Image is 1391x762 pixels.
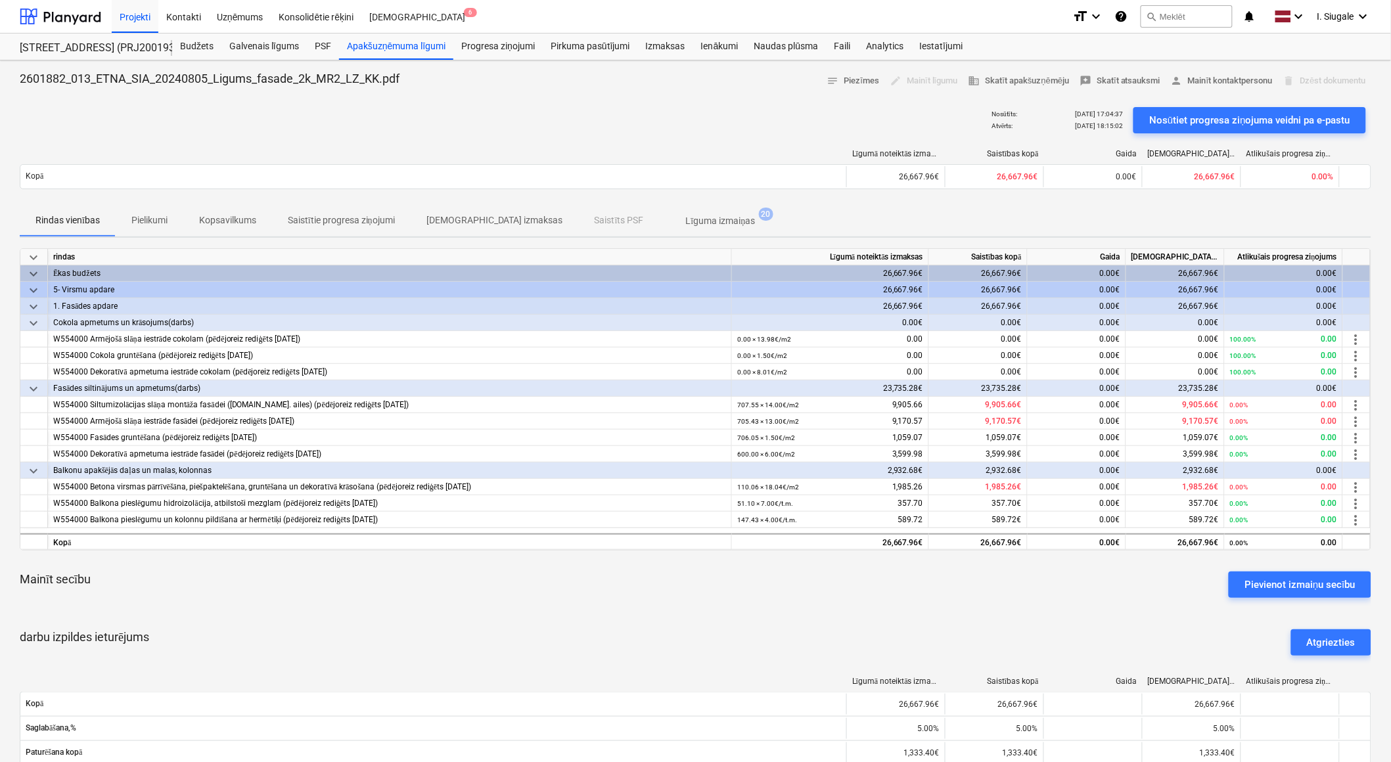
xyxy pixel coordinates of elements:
[737,397,923,413] div: 9,905.66
[822,71,885,91] button: Piezīmes
[1348,332,1364,347] span: more_vert
[992,110,1017,118] p: Nosūtīts :
[1028,380,1126,397] div: 0.00€
[1100,367,1120,376] span: 0.00€
[1001,351,1022,360] span: 0.00€
[48,249,732,265] div: rindas
[737,483,799,491] small: 110.06 × 18.04€ / m2
[1325,699,1391,762] div: Chat Widget
[693,34,746,60] a: Ienākumi
[737,347,923,364] div: 0.00
[1126,462,1225,479] div: 2,932.68€
[53,495,726,512] div: W554000 Balkona pieslēgumu hidroizolācija, atbilstoši mezglam (pēdējoreiz rediģēts [DATE])
[992,515,1022,524] span: 589.72€
[858,34,911,60] div: Analytics
[53,430,726,446] div: W554000 Fasādes gruntēšana (pēdējoreiz rediģēts [DATE])
[1126,380,1225,397] div: 23,735.28€
[1126,298,1225,315] div: 26,667.96€
[732,533,929,550] div: 26,667.96€
[20,571,91,587] p: Mainīt secību
[929,462,1028,479] div: 2,932.68€
[1230,500,1248,507] small: 0.00%
[963,71,1075,91] button: Skatīt apakšuzņēmēju
[1075,110,1123,118] p: [DATE] 17:04:37
[1225,315,1343,331] div: 0.00€
[1230,336,1256,343] small: 100.00%
[986,416,1022,426] span: 9,170.57€
[339,34,453,60] a: Apakšuzņēmuma līgumi
[1028,249,1126,265] div: Gaida
[1230,413,1337,430] div: 0.00
[997,172,1038,181] span: 26,667.96€
[53,315,726,331] div: Cokola apmetums un krāsojums(darbs)
[1198,334,1219,344] span: 0.00€
[1147,11,1157,22] span: search
[1114,9,1128,24] i: Zināšanu pamats
[1225,462,1343,479] div: 0.00€
[1225,265,1343,282] div: 0.00€
[1148,149,1236,158] div: [DEMOGRAPHIC_DATA] izmaksas
[1171,74,1273,89] span: Mainīt kontaktpersonu
[737,413,923,430] div: 9,170.57
[453,34,543,60] a: Progresa ziņojumi
[1230,512,1337,528] div: 0.00
[929,249,1028,265] div: Saistības kopā
[1100,433,1120,442] span: 0.00€
[172,34,221,60] a: Budžets
[1246,677,1334,686] div: Atlikušais progresa ziņojums
[26,250,41,265] span: keyboard_arrow_down
[307,34,339,60] a: PSF
[20,629,149,656] p: darbu izpildes ieturējums
[737,331,923,347] div: 0.00
[1001,334,1022,344] span: 0.00€
[288,213,395,227] p: Saistītie progresa ziņojumi
[929,533,1028,550] div: 26,667.96€
[1348,365,1364,380] span: more_vert
[737,369,787,376] small: 0.00 × 8.01€ / m2
[53,282,726,298] div: 5- Virsmu apdare
[1080,74,1161,89] span: Skatīt atsauksmi
[1126,265,1225,282] div: 26,667.96€
[1230,418,1248,425] small: 0.00%
[1183,400,1219,409] span: 9,905.66€
[426,213,563,227] p: [DEMOGRAPHIC_DATA] izmaksas
[1198,367,1219,376] span: 0.00€
[732,298,929,315] div: 26,667.96€
[986,433,1022,442] span: 1,059.07€
[686,214,756,228] p: Līguma izmaiņas
[1230,535,1337,551] div: 0.00
[737,434,795,441] small: 706.05 × 1.50€ / m2
[1348,480,1364,495] span: more_vert
[638,34,693,60] div: Izmaksas
[737,418,799,425] small: 705.43 × 13.00€ / m2
[1356,9,1371,24] i: keyboard_arrow_down
[53,446,726,462] div: W554000 Dekoratīvā apmetuma iestrāde fasādei (pēdējoreiz rediģēts [DATE])
[1133,107,1366,133] button: Nosūtiet progresa ziņojuma veidni pa e-pastu
[1230,539,1248,547] small: 0.00%
[543,34,638,60] div: Pirkuma pasūtījumi
[1230,401,1248,409] small: 0.00%
[732,282,929,298] div: 26,667.96€
[221,34,307,60] a: Galvenais līgums
[53,380,726,397] div: Fasādes siltinājums un apmetums(darbs)
[1028,265,1126,282] div: 0.00€
[1126,533,1225,550] div: 26,667.96€
[1348,496,1364,512] span: more_vert
[26,723,841,733] span: Saglabāšana,%
[1225,298,1343,315] div: 0.00€
[852,149,940,159] div: Līgumā noteiktās izmaksas
[1100,400,1120,409] span: 0.00€
[1230,369,1256,376] small: 100.00%
[1348,414,1364,430] span: more_vert
[1075,122,1123,130] p: [DATE] 18:15:02
[911,34,970,60] a: Iestatījumi
[1183,433,1219,442] span: 1,059.07€
[1230,352,1256,359] small: 100.00%
[929,265,1028,282] div: 26,667.96€
[1230,397,1337,413] div: 0.00
[737,516,797,524] small: 147.43 × 4.00€ / t.m.
[852,677,940,686] div: Līgumā noteiktās izmaksas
